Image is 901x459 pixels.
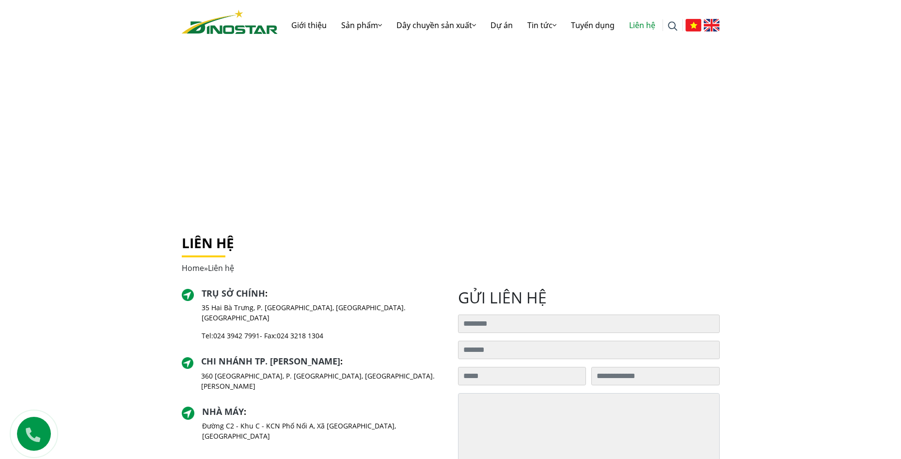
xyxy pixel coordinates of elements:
[202,406,244,417] a: Nhà máy
[182,10,278,34] img: logo
[182,263,204,273] a: Home
[201,371,443,391] p: 360 [GEOGRAPHIC_DATA], P. [GEOGRAPHIC_DATA], [GEOGRAPHIC_DATA]. [PERSON_NAME]
[213,331,260,340] a: 024 3942 7991
[202,421,443,441] p: Đường C2 - Khu C - KCN Phố Nối A, Xã [GEOGRAPHIC_DATA], [GEOGRAPHIC_DATA]
[182,289,194,301] img: directer
[334,10,389,41] a: Sản phẩm
[277,331,323,340] a: 024 3218 1304
[389,10,483,41] a: Dây chuyền sản xuất
[202,407,443,417] h2: :
[182,357,193,369] img: directer
[202,288,443,299] h2: :
[622,10,663,41] a: Liên hệ
[182,407,195,420] img: directer
[483,10,520,41] a: Dự án
[202,287,265,299] a: Trụ sở chính
[520,10,564,41] a: Tin tức
[284,10,334,41] a: Giới thiệu
[182,235,720,252] h1: Liên hệ
[202,302,443,323] p: 35 Hai Bà Trưng, P. [GEOGRAPHIC_DATA], [GEOGRAPHIC_DATA]. [GEOGRAPHIC_DATA]
[564,10,622,41] a: Tuyển dụng
[208,263,234,273] span: Liên hệ
[202,331,443,341] p: Tel: - Fax:
[704,19,720,32] img: English
[458,288,720,307] h2: gửi liên hệ
[685,19,701,32] img: Tiếng Việt
[668,21,678,31] img: search
[201,355,340,367] a: Chi nhánh TP. [PERSON_NAME]
[201,356,443,367] h2: :
[182,263,234,273] span: »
